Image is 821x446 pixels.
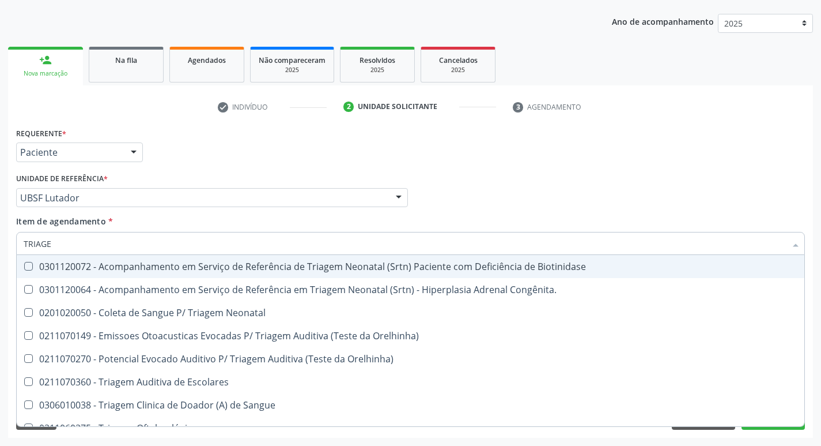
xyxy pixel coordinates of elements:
[358,102,437,112] div: Unidade solicitante
[16,170,108,188] label: Unidade de referência
[16,216,106,227] span: Item de agendamento
[16,125,66,143] label: Requerente
[24,331,797,340] div: 0211070149 - Emissoes Otoacusticas Evocadas P/ Triagem Auditiva (Teste da Orelhinha)
[259,55,326,65] span: Não compareceram
[24,285,797,294] div: 0301120064 - Acompanhamento em Serviço de Referência em Triagem Neonatal (Srtn) - Hiperplasia Adr...
[20,192,384,204] span: UBSF Lutador
[20,147,119,158] span: Paciente
[349,66,406,74] div: 2025
[188,55,226,65] span: Agendados
[16,69,75,78] div: Nova marcação
[24,354,797,363] div: 0211070270 - Potencial Evocado Auditivo P/ Triagem Auditiva (Teste da Orelhinha)
[24,400,797,410] div: 0306010038 - Triagem Clinica de Doador (A) de Sangue
[360,55,395,65] span: Resolvidos
[39,54,52,66] div: person_add
[115,55,137,65] span: Na fila
[439,55,478,65] span: Cancelados
[343,102,354,112] div: 2
[24,308,797,317] div: 0201020050 - Coleta de Sangue P/ Triagem Neonatal
[24,232,786,255] input: Buscar por procedimentos
[24,423,797,433] div: 0211060275 - Triagem Oftalmológica
[429,66,487,74] div: 2025
[24,262,797,271] div: 0301120072 - Acompanhamento em Serviço de Referência de Triagem Neonatal (Srtn) Paciente com Defi...
[259,66,326,74] div: 2025
[612,14,714,28] p: Ano de acompanhamento
[24,377,797,387] div: 0211070360 - Triagem Auditiva de Escolares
